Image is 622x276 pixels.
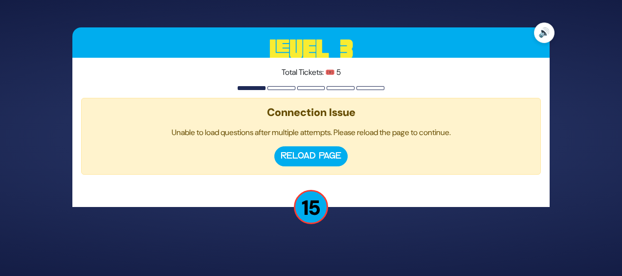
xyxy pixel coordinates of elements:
h3: Level 3 [72,27,550,71]
button: 🔊 [534,23,555,43]
p: Unable to load questions after multiple attempts. Please reload the page to continue. [89,127,533,138]
h5: Connection Issue [89,106,533,119]
p: Total Tickets: 🎟️ 5 [81,67,541,78]
p: 15 [294,190,328,224]
button: Reload Page [274,146,348,166]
